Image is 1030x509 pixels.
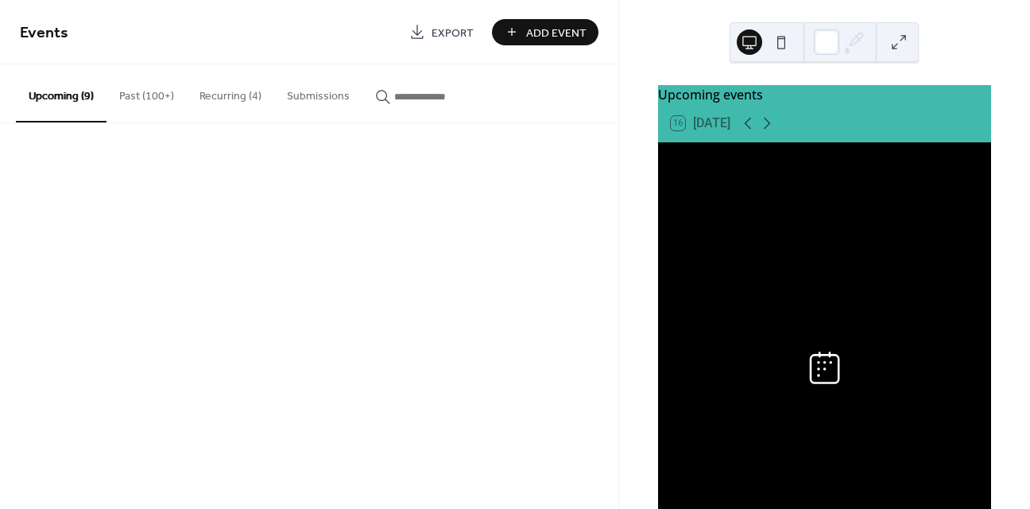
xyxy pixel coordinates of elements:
[492,19,598,45] button: Add Event
[20,17,68,49] span: Events
[526,25,587,41] span: Add Event
[106,64,187,121] button: Past (100+)
[397,19,486,45] a: Export
[432,25,474,41] span: Export
[187,64,274,121] button: Recurring (4)
[16,64,106,122] button: Upcoming (9)
[658,85,991,104] div: Upcoming events
[274,64,362,121] button: Submissions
